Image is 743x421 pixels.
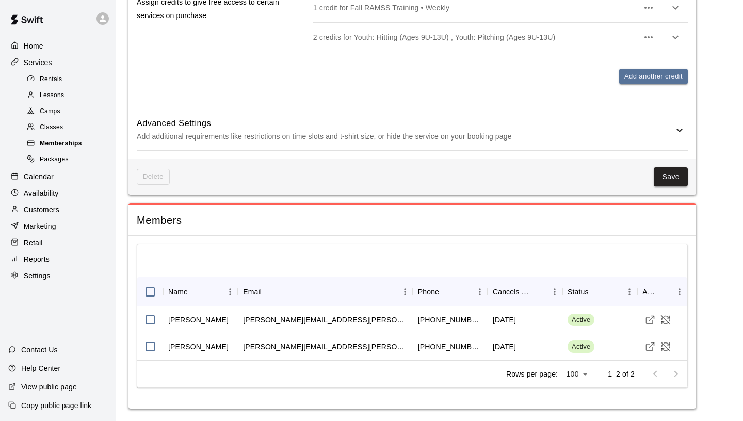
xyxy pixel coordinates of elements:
[562,367,591,382] div: 100
[608,369,635,379] p: 1–2 of 2
[672,284,687,300] button: Menu
[168,315,229,325] div: Sonja Laughlin
[40,122,63,133] span: Classes
[413,277,488,306] div: Phone
[8,219,108,234] a: Marketing
[25,88,112,103] div: Lessons
[637,277,687,306] div: Actions
[642,339,658,354] a: Visit customer profile
[25,136,116,152] a: Memberships
[40,74,62,85] span: Rentals
[24,41,43,51] p: Home
[25,152,112,167] div: Packages
[25,72,112,87] div: Rentals
[562,277,637,306] div: Status
[137,110,688,150] div: Advanced SettingsAdd additional requirements like restrictions on time slots and t-shirt size, or...
[658,312,673,328] button: Cancel Membership
[243,277,262,306] div: Email
[589,285,603,299] button: Sort
[642,277,657,306] div: Actions
[25,87,116,103] a: Lessons
[8,55,108,70] a: Services
[25,120,116,136] a: Classes
[493,341,516,352] div: November 01 2025
[547,284,562,300] button: Menu
[21,345,58,355] p: Contact Us
[654,167,688,186] button: Save
[168,277,188,306] div: Name
[397,284,413,300] button: Menu
[25,104,112,119] div: Camps
[25,136,112,151] div: Memberships
[8,268,108,284] a: Settings
[418,341,482,352] div: +19522708600
[243,315,408,325] div: laughlin.sonja@icloud.com
[168,341,229,352] div: Kyle Halvorson
[568,277,589,306] div: Status
[21,400,91,411] p: Copy public page link
[24,221,56,231] p: Marketing
[488,277,562,306] div: Cancels Date
[188,285,202,299] button: Sort
[137,117,673,130] h6: Advanced Settings
[24,57,52,68] p: Services
[222,284,238,300] button: Menu
[8,38,108,54] a: Home
[493,277,532,306] div: Cancels Date
[418,315,482,325] div: +16122322942
[418,277,439,306] div: Phone
[21,382,77,392] p: View public page
[25,152,116,168] a: Packages
[622,284,637,300] button: Menu
[25,71,116,87] a: Rentals
[24,271,51,281] p: Settings
[506,369,558,379] p: Rows per page:
[137,213,688,227] span: Members
[568,315,594,325] span: Active
[163,277,238,306] div: Name
[243,341,408,352] div: kyle.halvorson.duke@gmail.com
[657,285,672,299] button: Sort
[25,104,116,120] a: Camps
[40,106,60,117] span: Camps
[493,315,516,325] div: November 01 2025
[619,69,688,85] button: Add another credit
[8,235,108,251] a: Retail
[313,3,638,13] p: 1 credit for Fall RAMSS Training • Weekly
[8,169,108,184] a: Calendar
[40,138,82,149] span: Memberships
[472,284,488,300] button: Menu
[137,130,673,143] p: Add additional requirements like restrictions on time slots and t-shirt size, or hide the service...
[137,169,170,185] span: This membership cannot be deleted since it still has members
[21,363,60,373] p: Help Center
[24,171,54,182] p: Calendar
[24,188,59,198] p: Availability
[532,285,547,299] button: Sort
[439,285,454,299] button: Sort
[313,23,688,52] div: 2 credits for Youth: Hitting (Ages 9U-13U) , Youth: Pitching (Ages 9U-13U)
[40,154,69,165] span: Packages
[24,238,43,248] p: Retail
[262,285,276,299] button: Sort
[40,90,64,101] span: Lessons
[8,185,108,201] a: Availability
[24,254,50,264] p: Reports
[642,312,658,328] a: Visit customer profile
[658,339,673,354] button: Cancel Membership
[313,32,638,42] p: 2 credits for Youth: Hitting (Ages 9U-13U) , Youth: Pitching (Ages 9U-13U)
[8,202,108,217] a: Customers
[568,342,594,352] span: Active
[24,205,59,215] p: Customers
[8,252,108,267] a: Reports
[238,277,413,306] div: Email
[25,120,112,135] div: Classes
